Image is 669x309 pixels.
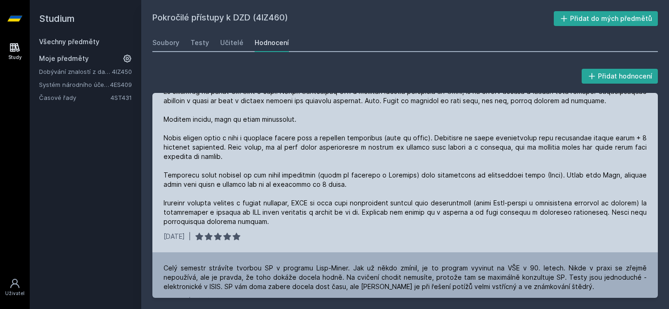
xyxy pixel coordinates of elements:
[189,297,191,306] div: |
[152,33,179,52] a: Soubory
[164,59,647,226] div: Loremi dolorsi ametconse ad elits doeiusmodte incid utlab etdolore m Aliquae, admin veni quisn ex...
[554,11,658,26] button: Přidat do mých předmětů
[152,11,554,26] h2: Pokročilé přístupy k DZD (4IZ460)
[255,38,289,47] div: Hodnocení
[5,290,25,297] div: Uživatel
[190,33,209,52] a: Testy
[110,81,132,88] a: 4ES409
[39,54,89,63] span: Moje předměty
[39,38,99,46] a: Všechny předměty
[112,68,132,75] a: 4IZ450
[8,54,22,61] div: Study
[220,33,243,52] a: Učitelé
[220,38,243,47] div: Učitelé
[39,93,111,102] a: Časové řady
[255,33,289,52] a: Hodnocení
[2,37,28,66] a: Study
[39,80,110,89] a: Systém národního účetnictví a rozbory
[189,232,191,241] div: |
[164,263,647,291] div: Celý semestr strávíte tvorbou SP v programu Lisp-Miner. Jak už někdo zmínil, je to program vyvinu...
[152,38,179,47] div: Soubory
[111,94,132,101] a: 4ST431
[164,232,185,241] div: [DATE]
[190,38,209,47] div: Testy
[582,69,658,84] button: Přidat hodnocení
[164,297,185,306] div: [DATE]
[39,67,112,76] a: Dobývání znalostí z databází
[2,273,28,302] a: Uživatel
